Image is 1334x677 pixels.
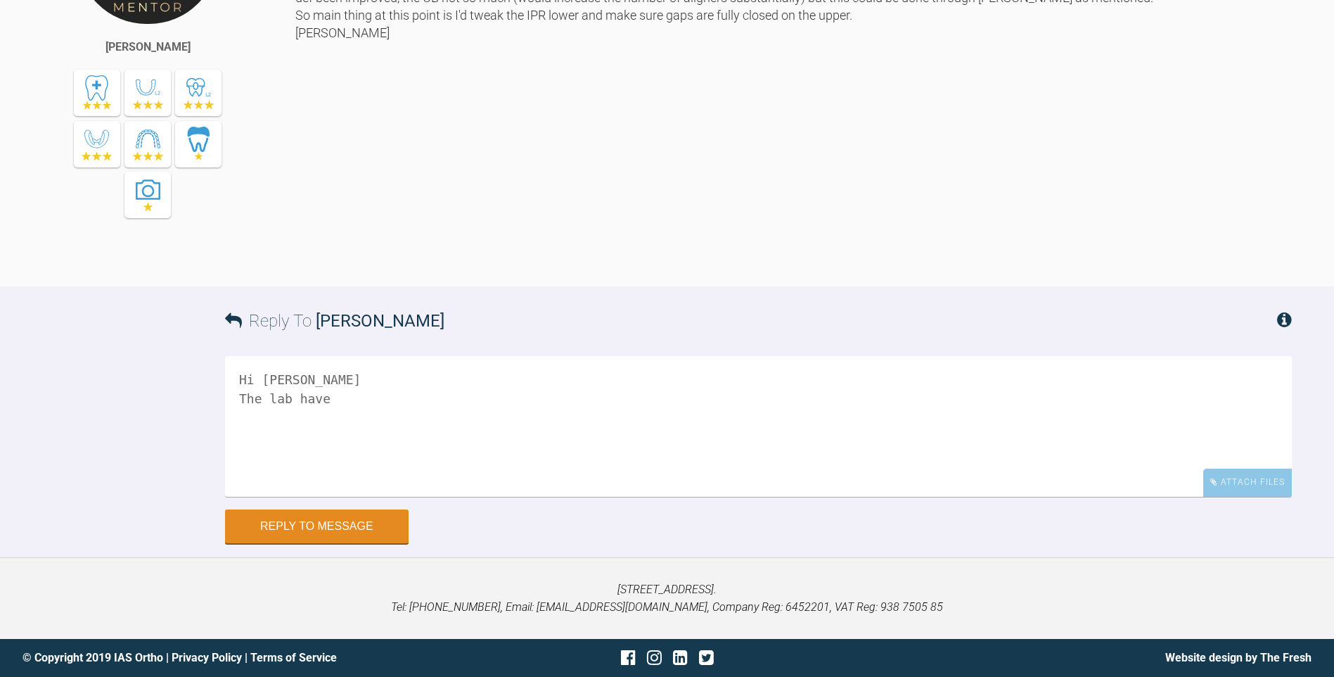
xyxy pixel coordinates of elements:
a: Terms of Service [250,651,337,664]
div: © Copyright 2019 IAS Ortho | | [23,649,452,667]
a: Website design by The Fresh [1165,651,1311,664]
textarea: Hi [PERSON_NAME] The lab have [225,356,1292,497]
div: Attach Files [1203,469,1292,496]
p: [STREET_ADDRESS]. Tel: [PHONE_NUMBER], Email: [EMAIL_ADDRESS][DOMAIN_NAME], Company Reg: 6452201,... [23,581,1311,616]
span: [PERSON_NAME] [316,311,444,331]
button: Reply to Message [225,510,409,543]
div: [PERSON_NAME] [105,38,191,56]
a: Privacy Policy [172,651,242,664]
h3: Reply To [225,308,444,334]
